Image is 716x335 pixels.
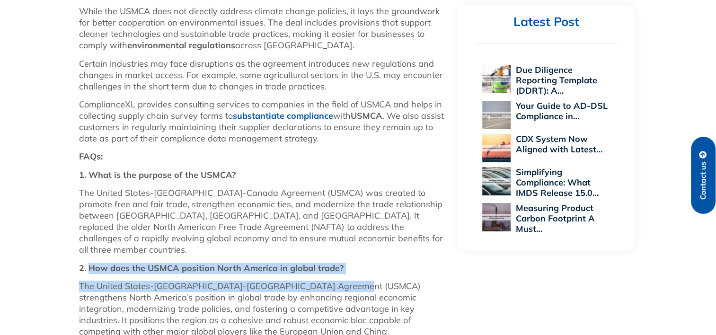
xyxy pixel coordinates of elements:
[79,99,448,144] p: ComplianceXL provides consulting services to companies in the field of USMCA and helps in collect...
[691,137,716,214] a: Contact us
[79,169,236,180] strong: 1. What is the purpose of the USMCA?
[79,187,448,256] p: The United States-[GEOGRAPHIC_DATA]-Canada Agreement (USMCA) was created to promote free and fair...
[515,64,597,96] a: Due Diligence Reporting Template (DDRT): A…
[482,167,511,195] img: Simplifying Compliance: What IMDS Release 15.0 Means for PCF Reporting
[515,100,607,122] a: Your Guide to AD-DSL Compliance in…
[127,40,235,51] strong: environmental regulations
[79,6,448,51] p: While the USMCA does not directly address climate change policies, it lays the groundwork for bet...
[515,133,602,155] a: CDX System Now Aligned with Latest…
[79,151,103,162] strong: FAQs:
[515,203,594,234] a: Measuring Product Carbon Footprint A Must…
[482,203,511,231] img: Measuring Product Carbon Footprint A Must for Modern Manufacturing
[482,101,511,129] img: Your Guide to AD-DSL Compliance in the Aerospace and Defense Industry
[233,110,333,121] a: substantiate compliance
[482,134,511,162] img: CDX System Now Aligned with Latest EU POPs Rules
[351,110,382,121] strong: USMCA
[515,167,598,198] a: Simplifying Compliance: What IMDS Release 15.0…
[79,263,344,273] strong: 2. How does the USMCA position North America in global trade?
[79,58,448,92] p: Certain industries may face disruptions as the agreement introduces new regulations and changes i...
[475,14,617,30] h2: Latest Post
[482,65,511,93] img: Due Diligence Reporting Template (DDRT): A Supplier’s Roadmap to Compliance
